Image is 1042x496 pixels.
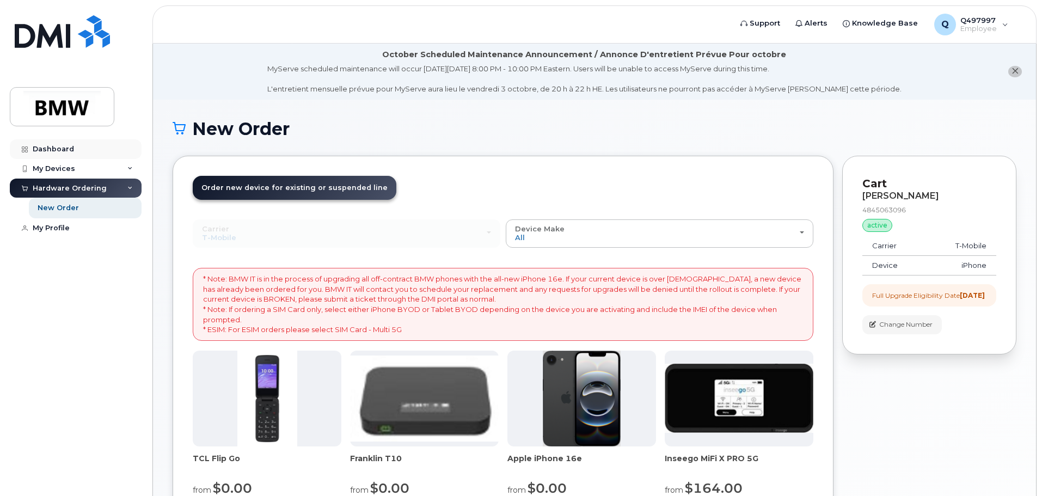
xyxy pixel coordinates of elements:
iframe: Messenger Launcher [995,449,1034,488]
div: October Scheduled Maintenance Announcement / Annonce D'entretient Prévue Pour octobre [382,49,786,60]
td: iPhone [925,256,996,275]
div: TCL Flip Go [193,453,341,475]
span: $164.00 [685,480,743,496]
span: $0.00 [528,480,567,496]
img: t10.jpg [350,356,499,442]
span: Device Make [515,224,565,233]
div: MyServe scheduled maintenance will occur [DATE][DATE] 8:00 PM - 10:00 PM Eastern. Users will be u... [267,64,902,94]
span: All [515,233,525,242]
p: * Note: BMW IT is in the process of upgrading all off-contract BMW phones with the all-new iPhone... [203,274,803,334]
img: TCL_FLIP_MODE.jpg [237,351,297,446]
small: from [665,485,683,495]
div: Apple iPhone 16e [507,453,656,475]
td: T-Mobile [925,236,996,256]
div: active [862,219,892,232]
span: $0.00 [213,480,252,496]
small: from [350,485,369,495]
p: Cart [862,176,996,192]
span: Change Number [879,320,933,329]
img: cut_small_inseego_5G.jpg [665,364,813,433]
strong: [DATE] [960,291,985,299]
div: Inseego MiFi X PRO 5G [665,453,813,475]
small: from [193,485,211,495]
img: iphone16e.png [543,351,621,446]
h1: New Order [173,119,1016,138]
div: Full Upgrade Eligibility Date [872,291,985,300]
span: $0.00 [370,480,409,496]
td: Carrier [862,236,925,256]
button: Change Number [862,315,942,334]
div: Franklin T10 [350,453,499,475]
button: close notification [1008,66,1022,77]
small: from [507,485,526,495]
td: Device [862,256,925,275]
button: Device Make All [506,219,813,248]
span: Order new device for existing or suspended line [201,183,388,192]
div: [PERSON_NAME] [862,191,996,201]
div: 4845063096 [862,205,996,215]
